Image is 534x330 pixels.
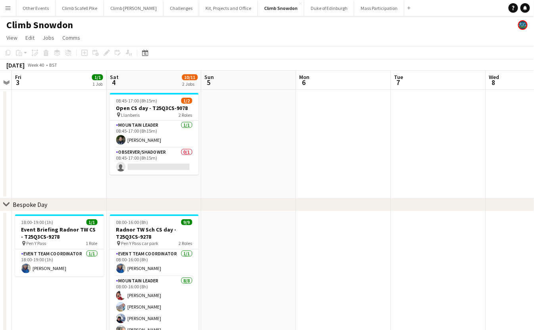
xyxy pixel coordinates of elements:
[15,73,21,81] span: Fri
[182,81,198,87] div: 2 Jobs
[92,74,103,80] span: 1/1
[304,0,354,16] button: Duke of Edinburgh
[116,219,148,225] span: 08:00-16:00 (8h)
[49,62,57,68] div: BST
[258,0,304,16] button: Climb Snowdon
[3,33,21,43] a: View
[121,112,140,118] span: Llanberis
[42,34,54,41] span: Jobs
[92,81,103,87] div: 1 Job
[59,33,83,43] a: Comms
[489,73,499,81] span: Wed
[394,73,403,81] span: Tue
[110,93,199,175] app-job-card: 08:45-17:00 (8h15m)1/2Open CS day - T25Q3CS-9078 Llanberis2 RolesMountain Leader1/108:45-17:00 (8...
[25,34,35,41] span: Edit
[179,240,192,246] span: 2 Roles
[104,0,163,16] button: Climb [PERSON_NAME]
[56,0,104,16] button: Climb Scafell Pike
[204,78,214,87] span: 5
[15,214,104,276] app-job-card: 18:00-19:00 (1h)1/1Event Briefing Radnor TW CS - T25Q3CS-9278 Pen Y Pass1 RoleEvent Team Coordina...
[6,19,73,31] h1: Climb Snowdon
[110,121,199,148] app-card-role: Mountain Leader1/108:45-17:00 (8h15m)[PERSON_NAME]
[179,112,192,118] span: 2 Roles
[163,0,199,16] button: Challenges
[14,78,21,87] span: 3
[116,98,158,104] span: 08:45-17:00 (8h15m)
[181,219,192,225] span: 9/9
[110,73,119,81] span: Sat
[15,226,104,240] h3: Event Briefing Radnor TW CS - T25Q3CS-9278
[15,249,104,276] app-card-role: Event Team Coordinator1/118:00-19:00 (1h)[PERSON_NAME]
[121,240,159,246] span: Pen Y Pass car park
[199,0,258,16] button: Kit, Projects and Office
[354,0,404,16] button: Mass Participation
[110,226,199,240] h3: Radnor TW Sch CS day - T25Q3CS-9278
[86,219,98,225] span: 1/1
[110,104,199,112] h3: Open CS day - T25Q3CS-9078
[393,78,403,87] span: 7
[62,34,80,41] span: Comms
[16,0,56,16] button: Other Events
[21,219,54,225] span: 18:00-19:00 (1h)
[6,34,17,41] span: View
[26,62,46,68] span: Week 40
[518,20,528,30] app-user-avatar: Staff RAW Adventures
[27,240,46,246] span: Pen Y Pass
[86,240,98,246] span: 1 Role
[181,98,192,104] span: 1/2
[110,249,199,276] app-card-role: Event Team Coordinator1/108:00-16:00 (8h)[PERSON_NAME]
[182,74,198,80] span: 10/11
[22,33,38,43] a: Edit
[110,148,199,175] app-card-role: Observer/Shadower0/108:45-17:00 (8h15m)
[298,78,310,87] span: 6
[205,73,214,81] span: Sun
[39,33,58,43] a: Jobs
[300,73,310,81] span: Mon
[6,61,25,69] div: [DATE]
[109,78,119,87] span: 4
[13,201,47,208] div: Bespoke Day
[488,78,499,87] span: 8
